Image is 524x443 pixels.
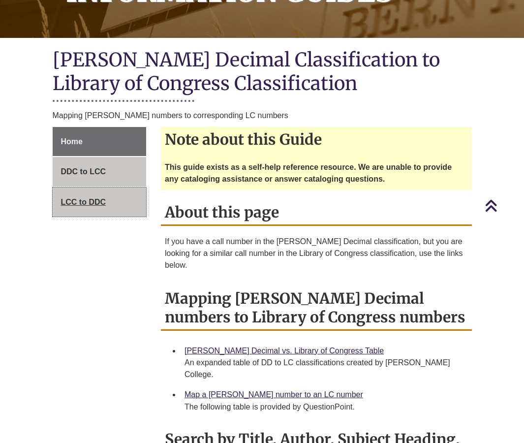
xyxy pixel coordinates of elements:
[161,127,472,152] h2: Note about this Guide
[185,347,384,355] a: [PERSON_NAME] Decimal vs. Library of Congress Table
[61,137,83,146] span: Home
[485,199,522,212] a: Back to Top
[61,167,106,176] span: DDC to LCC
[185,357,464,380] div: An expanded table of DD to LC classifications created by [PERSON_NAME] College.
[53,157,147,187] a: DDC to LCC
[53,188,147,217] a: LCC to DDC
[165,236,468,271] p: If you have a call number in the [PERSON_NAME] Decimal classification, but you are looking for a ...
[161,200,472,226] h2: About this page
[53,111,288,120] span: Mapping [PERSON_NAME] numbers to corresponding LC numbers
[53,48,472,97] h1: [PERSON_NAME] Decimal Classification to Library of Congress Classification
[165,163,452,183] strong: This guide exists as a self-help reference resource. We are unable to provide any cataloging assi...
[53,127,147,217] div: Guide Page Menu
[185,390,363,399] a: Map a [PERSON_NAME] number to an LC number
[161,286,472,331] h2: Mapping [PERSON_NAME] Decimal numbers to Library of Congress numbers
[185,401,464,413] div: The following table is provided by QuestionPoint.
[53,127,147,157] a: Home
[61,198,106,206] span: LCC to DDC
